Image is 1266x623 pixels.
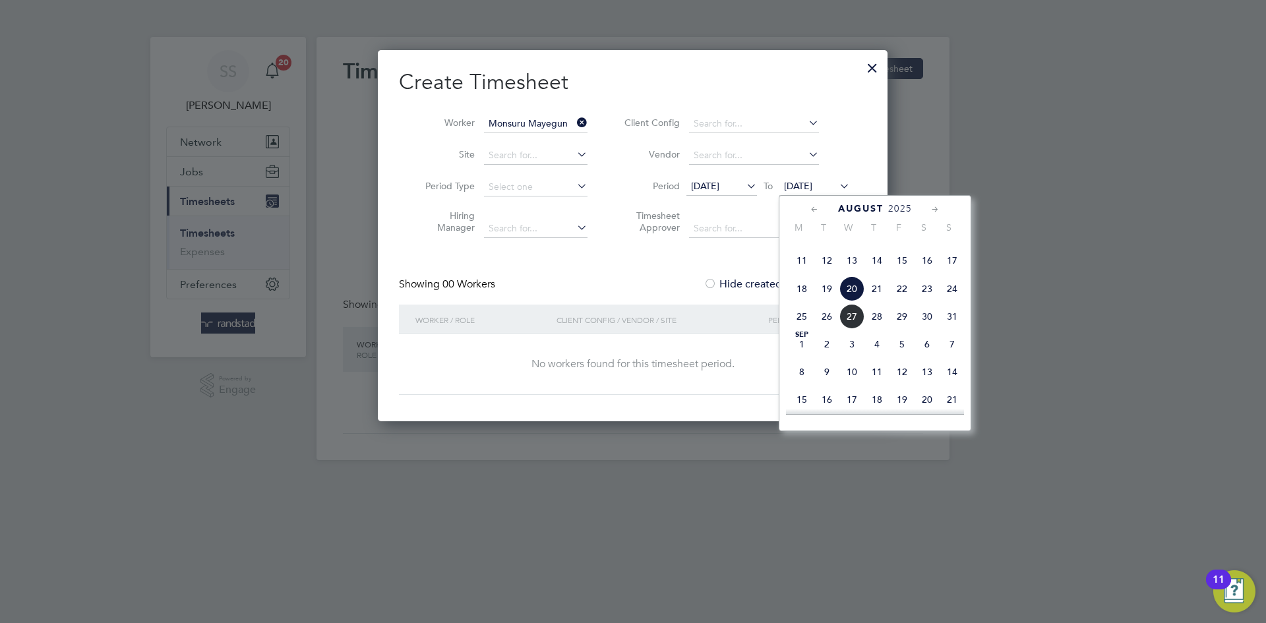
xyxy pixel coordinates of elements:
[864,387,889,412] span: 18
[814,276,839,301] span: 19
[864,304,889,329] span: 28
[940,359,965,384] span: 14
[839,304,864,329] span: 27
[864,359,889,384] span: 11
[839,387,864,412] span: 17
[911,222,936,233] span: S
[789,248,814,273] span: 11
[484,220,588,238] input: Search for...
[760,177,777,194] span: To
[889,248,915,273] span: 15
[1213,579,1224,597] div: 11
[839,332,864,357] span: 3
[915,276,940,301] span: 23
[689,146,819,165] input: Search for...
[861,222,886,233] span: T
[936,222,961,233] span: S
[765,305,853,335] div: Period
[484,146,588,165] input: Search for...
[888,203,912,214] span: 2025
[620,180,680,192] label: Period
[814,332,839,357] span: 2
[704,278,837,291] label: Hide created timesheets
[915,304,940,329] span: 30
[886,222,911,233] span: F
[689,115,819,133] input: Search for...
[412,305,553,335] div: Worker / Role
[789,387,814,412] span: 15
[839,248,864,273] span: 13
[889,276,915,301] span: 22
[415,210,475,233] label: Hiring Manager
[620,117,680,129] label: Client Config
[864,248,889,273] span: 14
[811,222,836,233] span: T
[814,359,839,384] span: 9
[940,332,965,357] span: 7
[789,359,814,384] span: 8
[940,276,965,301] span: 24
[915,387,940,412] span: 20
[553,305,765,335] div: Client Config / Vendor / Site
[789,276,814,301] span: 18
[415,117,475,129] label: Worker
[889,304,915,329] span: 29
[814,304,839,329] span: 26
[415,148,475,160] label: Site
[789,304,814,329] span: 25
[412,357,853,371] div: No workers found for this timesheet period.
[839,276,864,301] span: 20
[864,276,889,301] span: 21
[889,332,915,357] span: 5
[864,332,889,357] span: 4
[839,359,864,384] span: 10
[442,278,495,291] span: 00 Workers
[399,69,866,96] h2: Create Timesheet
[784,180,812,192] span: [DATE]
[484,178,588,196] input: Select one
[689,220,819,238] input: Search for...
[620,148,680,160] label: Vendor
[786,222,811,233] span: M
[889,387,915,412] span: 19
[691,180,719,192] span: [DATE]
[1213,570,1255,612] button: Open Resource Center, 11 new notifications
[484,115,588,133] input: Search for...
[789,332,814,338] span: Sep
[620,210,680,233] label: Timesheet Approver
[838,203,884,214] span: August
[814,248,839,273] span: 12
[940,304,965,329] span: 31
[836,222,861,233] span: W
[889,359,915,384] span: 12
[814,387,839,412] span: 16
[940,248,965,273] span: 17
[915,359,940,384] span: 13
[915,248,940,273] span: 16
[789,332,814,357] span: 1
[940,387,965,412] span: 21
[415,180,475,192] label: Period Type
[399,278,498,291] div: Showing
[915,332,940,357] span: 6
